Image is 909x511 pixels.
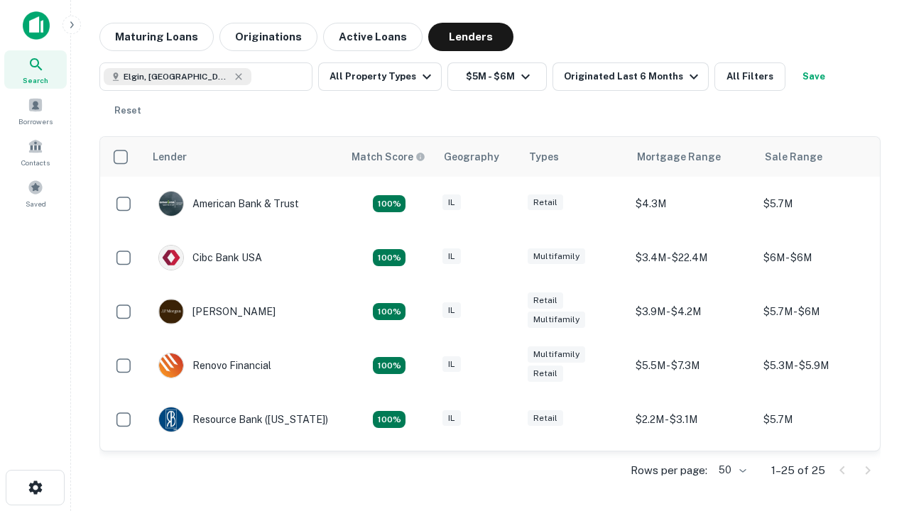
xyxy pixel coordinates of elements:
div: Resource Bank ([US_STATE]) [158,407,328,432]
div: Retail [528,292,563,309]
th: Types [521,137,628,177]
td: $5.5M - $7.3M [628,339,756,392]
img: picture [159,192,183,216]
th: Mortgage Range [628,137,756,177]
img: capitalize-icon.png [23,11,50,40]
div: IL [442,248,461,265]
div: Sale Range [765,148,822,165]
span: Contacts [21,157,50,168]
button: Originated Last 6 Months [553,62,709,91]
div: IL [442,194,461,211]
img: picture [159,407,183,432]
button: Active Loans [323,23,423,51]
img: picture [159,300,183,324]
span: Search [23,75,48,86]
iframe: Chat Widget [838,352,909,420]
button: Originations [219,23,317,51]
a: Saved [4,174,67,212]
div: Matching Properties: 4, hasApolloMatch: undefined [373,357,405,374]
div: Retail [528,194,563,211]
p: Rows per page: [631,462,707,479]
td: $5.7M - $6M [756,285,884,339]
div: IL [442,302,461,319]
div: IL [442,356,461,373]
div: Lender [153,148,187,165]
th: Capitalize uses an advanced AI algorithm to match your search with the best lender. The match sco... [343,137,435,177]
div: Matching Properties: 7, hasApolloMatch: undefined [373,195,405,212]
td: $5.6M [756,446,884,500]
div: Multifamily [528,248,585,265]
button: Save your search to get updates of matches that match your search criteria. [791,62,837,91]
div: Retail [528,366,563,382]
button: Lenders [428,23,513,51]
div: Mortgage Range [637,148,721,165]
div: Multifamily [528,346,585,363]
div: Matching Properties: 4, hasApolloMatch: undefined [373,249,405,266]
img: picture [159,353,183,378]
td: $2.2M - $3.1M [628,392,756,446]
div: Capitalize uses an advanced AI algorithm to match your search with the best lender. The match sco... [352,149,425,165]
td: $6M - $6M [756,231,884,285]
th: Sale Range [756,137,884,177]
div: Retail [528,410,563,427]
div: Renovo Financial [158,353,271,378]
span: Saved [26,198,46,209]
td: $5.3M - $5.9M [756,339,884,392]
th: Geography [435,137,521,177]
div: IL [442,410,461,427]
button: All Property Types [318,62,442,91]
span: Borrowers [18,116,53,127]
div: Matching Properties: 4, hasApolloMatch: undefined [373,303,405,320]
div: Multifamily [528,312,585,328]
td: $4.3M [628,177,756,231]
div: Types [529,148,559,165]
p: 1–25 of 25 [771,462,825,479]
td: $5.7M [756,177,884,231]
button: $5M - $6M [447,62,547,91]
div: Originated Last 6 Months [564,68,702,85]
button: Maturing Loans [99,23,214,51]
img: picture [159,246,183,270]
td: $3.4M - $22.4M [628,231,756,285]
div: Geography [444,148,499,165]
div: American Bank & Trust [158,191,299,216]
th: Lender [144,137,343,177]
div: Cibc Bank USA [158,245,262,270]
div: Matching Properties: 4, hasApolloMatch: undefined [373,411,405,428]
a: Search [4,50,67,89]
button: All Filters [714,62,785,91]
td: $4M [628,446,756,500]
td: $5.7M [756,392,884,446]
button: Reset [105,97,151,125]
h6: Match Score [352,149,423,165]
span: Elgin, [GEOGRAPHIC_DATA], [GEOGRAPHIC_DATA] [124,70,230,83]
a: Borrowers [4,92,67,130]
td: $3.9M - $4.2M [628,285,756,339]
div: [PERSON_NAME] [158,299,276,324]
div: 50 [713,460,749,480]
a: Contacts [4,133,67,171]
